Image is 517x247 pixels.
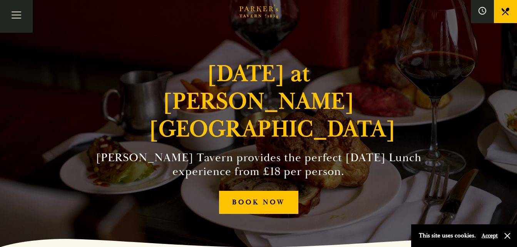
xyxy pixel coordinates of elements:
p: This site uses cookies. [419,230,476,241]
button: Accept [482,232,498,239]
a: BOOK NOW [219,191,298,214]
h2: [PERSON_NAME] Tavern provides the perfect [DATE] Lunch experience from £18 per person. [83,151,434,179]
button: Close and accept [504,232,511,240]
h1: [DATE] at [PERSON_NAME][GEOGRAPHIC_DATA] [149,60,368,143]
